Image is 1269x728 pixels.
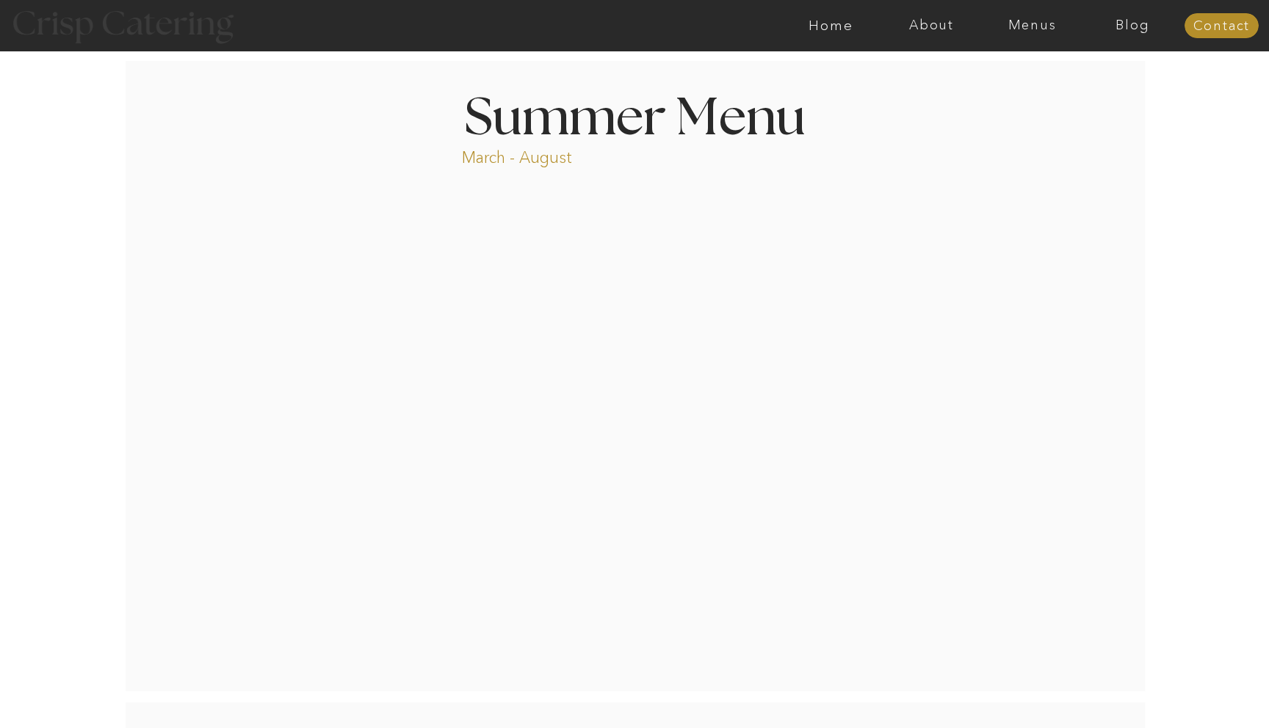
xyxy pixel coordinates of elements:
a: Home [781,18,881,33]
a: Blog [1082,18,1183,33]
a: About [881,18,982,33]
a: Contact [1185,19,1259,34]
h1: Summer Menu [430,93,839,136]
a: Menus [982,18,1082,33]
p: March - August [462,147,664,164]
